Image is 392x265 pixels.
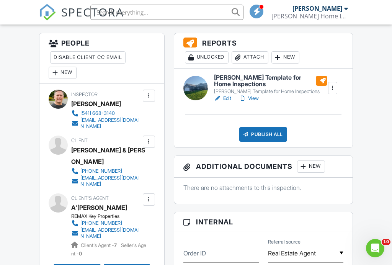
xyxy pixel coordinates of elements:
div: [PERSON_NAME] [71,98,121,110]
div: [PERSON_NAME] Template for Home Inspections [214,88,327,95]
div: [EMAIL_ADDRESS][DOMAIN_NAME] [80,227,140,239]
div: [EMAIL_ADDRESS][DOMAIN_NAME] [80,175,140,187]
img: The Best Home Inspection Software - Spectora [39,4,56,21]
a: [EMAIL_ADDRESS][DOMAIN_NAME] [71,117,140,129]
div: New [297,160,325,173]
a: [541] 668-3140 [71,110,140,117]
h3: Additional Documents [174,156,353,178]
div: New [271,51,299,64]
p: There are no attachments to this inspection. [183,183,343,192]
a: [PHONE_NUMBER] [71,167,140,175]
div: Unlocked [185,51,229,64]
a: A'[PERSON_NAME] [71,202,127,213]
span: Client's Agent - [81,242,118,248]
div: [EMAIL_ADDRESS][DOMAIN_NAME] [80,117,140,129]
div: New [49,67,77,79]
h3: People [39,33,164,84]
span: Inspector [71,92,98,97]
h6: [PERSON_NAME] Template for Home Inspections [214,74,327,88]
h3: Internal [174,212,353,232]
h3: Reports [174,33,353,69]
a: View [239,95,259,102]
strong: 0 [79,251,82,257]
a: [EMAIL_ADDRESS][DOMAIN_NAME] [71,227,140,239]
span: SPECTORA [61,4,124,20]
div: Attach [232,51,268,64]
a: SPECTORA [39,10,124,26]
div: [PHONE_NUMBER] [80,168,122,174]
div: [PERSON_NAME] & [PERSON_NAME] [71,144,147,167]
a: [EMAIL_ADDRESS][DOMAIN_NAME] [71,175,140,187]
span: Client [71,137,88,143]
span: Client's Agent [71,195,109,201]
div: Disable Client CC Email [50,51,126,64]
span: 10 [382,239,390,245]
a: [PHONE_NUMBER] [71,219,140,227]
div: [PHONE_NUMBER] [80,220,122,226]
div: [PERSON_NAME] [292,5,342,12]
a: [PERSON_NAME] Template for Home Inspections [PERSON_NAME] Template for Home Inspections [214,74,327,95]
div: [541] 668-3140 [80,110,115,116]
a: Edit [214,95,231,102]
label: Referral source [268,239,301,245]
iframe: Intercom live chat [366,239,384,257]
label: Order ID [183,249,206,257]
strong: 7 [114,242,117,248]
input: Search everything... [90,5,243,20]
div: Publish All [239,127,287,142]
div: REMAX Key Properties [71,213,147,219]
div: Levang Home Inspections LLC [271,12,348,20]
